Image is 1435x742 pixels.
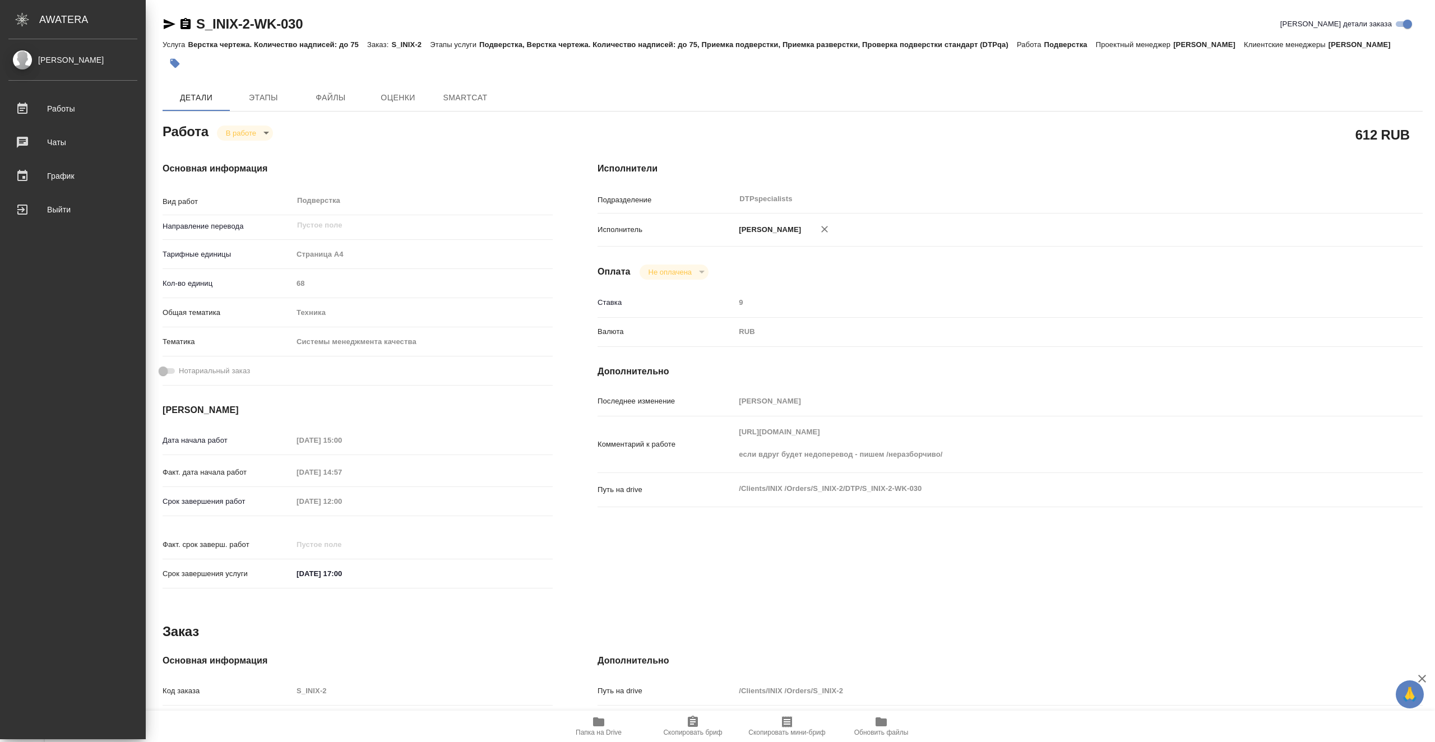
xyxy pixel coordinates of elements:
[645,267,695,277] button: Не оплачена
[179,365,250,377] span: Нотариальный заказ
[735,423,1354,464] textarea: [URL][DOMAIN_NAME] если вдруг будет недоперевод - пишем /неразборчиво/
[163,249,293,260] p: Тарифные единицы
[8,54,137,66] div: [PERSON_NAME]
[598,326,735,337] p: Валюта
[293,332,553,351] div: Системы менеджмента качества
[1280,18,1392,30] span: [PERSON_NAME] детали заказа
[834,711,928,742] button: Обновить файлы
[293,464,391,480] input: Пустое поле
[293,683,553,699] input: Пустое поле
[735,393,1354,409] input: Пустое поле
[1396,680,1424,708] button: 🙏
[163,539,293,550] p: Факт. срок заверш. работ
[576,729,622,736] span: Папка на Drive
[163,654,553,667] h4: Основная информация
[163,196,293,207] p: Вид работ
[293,536,391,553] input: Пустое поле
[163,221,293,232] p: Направление перевода
[217,126,273,141] div: В работе
[293,565,391,582] input: ✎ Введи что-нибудь
[163,404,553,417] h4: [PERSON_NAME]
[296,219,526,232] input: Пустое поле
[430,40,479,49] p: Этапы услуги
[598,685,735,697] p: Путь на drive
[163,685,293,697] p: Код заказа
[598,194,735,206] p: Подразделение
[293,275,553,291] input: Пустое поле
[1400,683,1419,706] span: 🙏
[854,729,909,736] span: Обновить файлы
[479,40,1017,49] p: Подверстка, Верстка чертежа. Количество надписей: до 75, Приемка подверстки, Приемка разверстки, ...
[598,162,1423,175] h4: Исполнители
[223,128,260,138] button: В работе
[179,17,192,31] button: Скопировать ссылку
[598,365,1423,378] h4: Дополнительно
[3,196,143,224] a: Выйти
[1044,40,1096,49] p: Подверстка
[163,17,176,31] button: Скопировать ссылку для ЯМессенджера
[735,479,1354,498] textarea: /Clients/INIX /Orders/S_INIX-2/DTP/S_INIX-2-WK-030
[3,128,143,156] a: Чаты
[39,8,146,31] div: AWATERA
[8,134,137,151] div: Чаты
[1173,40,1244,49] p: [PERSON_NAME]
[740,711,834,742] button: Скопировать мини-бриф
[663,729,722,736] span: Скопировать бриф
[1017,40,1044,49] p: Работа
[163,307,293,318] p: Общая тематика
[598,265,631,279] h4: Оплата
[3,95,143,123] a: Работы
[598,396,735,407] p: Последнее изменение
[169,91,223,105] span: Детали
[598,224,735,235] p: Исполнитель
[371,91,425,105] span: Оценки
[367,40,391,49] p: Заказ:
[163,623,199,641] h2: Заказ
[163,568,293,579] p: Срок завершения услуги
[640,265,709,280] div: В работе
[598,439,735,450] p: Комментарий к работе
[163,120,209,141] h2: Работа
[438,91,492,105] span: SmartCat
[646,711,740,742] button: Скопировать бриф
[163,278,293,289] p: Кол-во единиц
[735,224,801,235] p: [PERSON_NAME]
[293,493,391,509] input: Пустое поле
[1096,40,1173,49] p: Проектный менеджер
[3,162,143,190] a: График
[163,496,293,507] p: Срок завершения работ
[293,245,553,264] div: Страница А4
[598,297,735,308] p: Ставка
[1355,125,1410,144] h2: 612 RUB
[163,435,293,446] p: Дата начала работ
[552,711,646,742] button: Папка на Drive
[598,654,1423,667] h4: Дополнительно
[163,336,293,347] p: Тематика
[8,201,137,218] div: Выйти
[598,484,735,495] p: Путь на drive
[391,40,430,49] p: S_INIX-2
[1328,40,1399,49] p: [PERSON_NAME]
[188,40,367,49] p: Верстка чертежа. Количество надписей: до 75
[735,683,1354,699] input: Пустое поле
[735,294,1354,310] input: Пустое поле
[812,217,837,242] button: Удалить исполнителя
[163,162,553,175] h4: Основная информация
[163,40,188,49] p: Услуга
[196,16,303,31] a: S_INIX-2-WK-030
[1244,40,1328,49] p: Клиентские менеджеры
[293,432,391,448] input: Пустое поле
[8,168,137,184] div: График
[293,303,553,322] div: Техника
[8,100,137,117] div: Работы
[163,467,293,478] p: Факт. дата начала работ
[748,729,825,736] span: Скопировать мини-бриф
[304,91,358,105] span: Файлы
[163,51,187,76] button: Добавить тэг
[735,322,1354,341] div: RUB
[237,91,290,105] span: Этапы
